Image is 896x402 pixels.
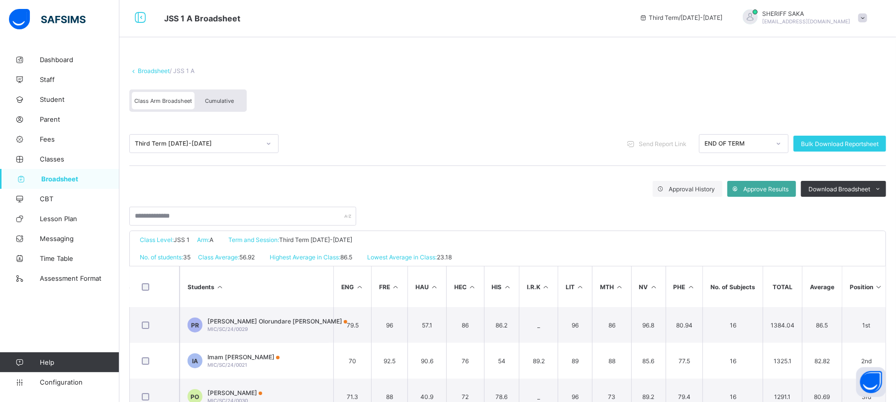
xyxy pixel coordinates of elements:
i: Sort in Ascending Order [576,283,585,291]
span: Highest Average in Class: [270,253,340,261]
div: END OF TERM [704,140,770,148]
span: Download Broadsheet [808,185,870,193]
span: Cumulative [205,97,234,104]
th: HEC [446,266,484,307]
span: 3rd [850,393,883,401]
i: Sort in Ascending Order [542,283,550,291]
td: 80.94 [666,307,703,343]
span: Bulk Download Reportsheet [801,140,879,148]
td: 92.5 [371,343,407,379]
td: 76 [446,343,484,379]
span: MIC/SC/24/0029 [207,326,248,332]
span: Imam [PERSON_NAME] [207,353,280,361]
td: 77.5 [666,343,703,379]
span: [PERSON_NAME] [207,389,262,397]
span: 2nd [850,357,883,365]
span: [PERSON_NAME] Olorundare [PERSON_NAME] [207,318,347,325]
th: I.R.K [519,266,558,307]
i: Sort in Ascending Order [355,283,364,291]
span: / JSS 1 A [170,67,195,75]
span: Lesson Plan [40,215,119,223]
i: Sort in Ascending Order [650,283,658,291]
span: Broadsheet [41,175,119,183]
th: Average [802,266,842,307]
span: Third Term [DATE]-[DATE] [279,236,352,243]
td: 85.6 [631,343,666,379]
th: HIS [484,266,519,307]
span: 82.82 [810,357,834,365]
th: LIT [558,266,592,307]
td: 96 [558,307,592,343]
th: ENG [333,266,371,307]
span: Class Level: [140,236,174,243]
span: CBT [40,195,119,203]
span: Parent [40,115,119,123]
span: Approval History [669,185,715,193]
span: Lowest Average in Class: [367,253,437,261]
th: TOTAL [763,266,802,307]
span: 1st [850,322,883,329]
td: 90.6 [407,343,446,379]
i: Sort in Ascending Order [392,283,400,291]
div: Third Term [DATE]-[DATE] [135,140,260,148]
span: Messaging [40,235,119,242]
span: Class Arm Broadsheet [134,97,192,104]
i: Sort in Ascending Order [687,283,696,291]
i: Sort in Descending Order [875,283,883,291]
span: SHERIFF SAKA [763,10,851,17]
span: Help [40,358,119,366]
span: 1384.04 [771,322,795,329]
span: PR [191,322,199,329]
th: NV [631,266,666,307]
th: MTH [592,266,631,307]
td: 96 [371,307,407,343]
div: SHERIFFSAKA [733,9,872,26]
span: PO [191,393,199,401]
span: Staff [40,76,119,83]
span: No. of students: [140,253,183,261]
span: 1291.1 [771,393,795,401]
i: Sort in Ascending Order [430,283,439,291]
i: Sort in Ascending Order [615,283,624,291]
th: No. of Subjects [702,266,763,307]
span: Classes [40,155,119,163]
span: Class Arm Broadsheet [164,13,240,23]
th: HAU [407,266,446,307]
td: 96.8 [631,307,666,343]
span: Dashboard [40,56,119,64]
th: Students [180,266,329,307]
span: Assessment Format [40,274,119,282]
span: Arm: [197,236,209,243]
span: 16 [710,322,755,329]
span: IA [192,357,198,365]
td: 89.2 [519,343,558,379]
span: 23.18 [437,253,452,261]
span: Fees [40,135,119,143]
td: 88 [592,343,631,379]
td: 70 [333,343,371,379]
th: FRE [371,266,407,307]
i: Sort Ascending [216,283,224,291]
th: Position [842,266,891,307]
td: 86 [446,307,484,343]
span: 56.92 [239,253,255,261]
span: 16 [710,357,755,365]
span: [EMAIL_ADDRESS][DOMAIN_NAME] [763,18,851,24]
i: Sort in Ascending Order [468,283,477,291]
td: 57.1 [407,307,446,343]
td: 86 [592,307,631,343]
span: 35 [183,253,191,261]
button: Open asap [856,367,886,397]
td: 54 [484,343,519,379]
span: 80.69 [810,393,834,401]
span: 16 [710,393,755,401]
td: _ [519,307,558,343]
span: MIC/SC/24/0021 [207,362,247,368]
span: Configuration [40,378,119,386]
span: session/term information [639,14,723,21]
span: Term and Session: [228,236,279,243]
span: Class Average: [198,253,239,261]
td: 89 [558,343,592,379]
span: Time Table [40,254,119,262]
span: Approve Results [743,185,789,193]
